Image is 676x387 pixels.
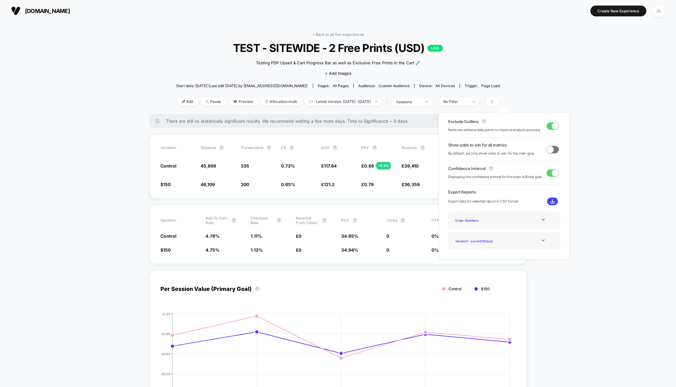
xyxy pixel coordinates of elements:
[201,145,216,150] span: Sessions
[229,97,258,106] span: Preview
[449,287,461,291] span: Control
[166,118,515,124] span: There are still no statistically significant results. We recommend waiting a few more days . Time...
[182,100,185,103] img: edit
[488,166,493,171] button: ?
[375,101,377,102] img: end
[321,145,329,150] span: AOV
[232,218,236,223] button: ?
[361,163,374,168] span: £
[402,182,420,187] span: £
[160,233,176,239] span: Control
[162,352,170,355] tspan: £0.60
[448,142,507,147] span: Show odds to win for all metrics
[299,247,301,253] span: 0
[206,216,228,225] span: Add To Cart Rate
[318,83,349,88] div: Pages:
[296,247,301,253] span: £
[453,216,502,224] div: Order Numbers
[379,83,410,88] span: Custom Audience
[402,145,417,150] span: Revenue
[427,45,443,52] p: LIVE
[251,247,263,253] span: 1.13 %
[448,166,485,171] span: Confidence Interval
[453,237,502,245] div: Version 7 - current ( 5 Days)
[281,182,295,187] span: 0.65 %
[162,372,170,376] tspan: £0.30
[321,182,335,187] span: £
[266,145,271,150] button: ?
[325,71,351,76] span: + Add Images
[473,101,475,102] img: end
[9,6,72,16] button: [DOMAIN_NAME]
[11,6,20,15] img: Visually logo
[160,163,176,168] span: Control
[192,41,484,54] span: TEST - SITEWIDE - 2 Free Prints (USD)
[590,6,646,16] button: Create New Experience
[436,83,455,88] span: all devices
[426,101,428,102] img: end
[321,163,337,168] span: £
[376,162,391,169] div: + 8.9 %
[312,32,364,37] a: < Back to all live experiences
[432,247,439,253] span: 0 %
[255,287,260,291] button: ?
[219,145,224,150] button: ?
[402,163,419,168] span: £
[251,216,274,225] span: Checkout Rate
[160,216,194,225] span: Variation
[281,145,286,150] span: CR
[400,218,405,223] button: ?
[443,99,468,104] div: No Filter
[404,163,419,168] span: 39,410
[162,312,170,316] tspan: £1.20
[241,145,263,150] span: Transactions
[160,182,171,187] span: $150
[372,145,377,150] button: ?
[201,163,216,168] span: 45,899
[420,145,425,150] button: ?
[481,287,490,291] span: $150
[364,163,374,168] span: 0.86
[176,83,308,88] span: Start date: [DATE] (Last edit [DATE] by [EMAIL_ADDRESS][DOMAIN_NAME])
[162,332,170,335] tspan: £0.90
[160,247,171,253] span: $150
[333,83,349,88] span: all pages
[341,233,358,239] span: 34.65 %
[201,97,226,106] span: Pause
[241,163,249,168] span: 335
[651,5,667,17] button: AL
[396,100,421,104] div: sessions
[309,100,313,103] img: calendar
[201,182,215,187] span: 46,109
[358,83,410,88] div: Audience:
[432,218,439,223] span: CTR
[289,145,294,150] button: ?
[299,233,301,239] span: 0
[333,145,338,150] button: ?
[448,198,518,204] span: Export data for selected report in CSV format
[241,182,249,187] span: 300
[448,151,534,156] span: By default, we only show odds to win for the main goal
[266,100,268,103] img: rebalance
[352,218,357,223] button: ?
[361,182,374,187] span: £
[25,8,70,14] span: [DOMAIN_NAME]
[324,163,337,168] span: 117.64
[550,199,555,204] img: download
[206,233,219,239] span: 4.78 %
[653,5,665,17] div: AL
[261,97,302,106] span: Allocation: multi
[465,83,500,88] div: Trigger:
[341,218,349,223] span: PDV
[296,216,319,225] span: Revenue From Clicks
[404,182,420,187] span: 36,359
[361,145,369,150] span: PSV
[386,233,389,239] span: 0
[482,119,487,124] button: ?
[160,145,194,150] span: Variation
[206,247,219,253] span: 4.75 %
[206,100,209,103] img: end
[177,97,198,106] span: Edit
[432,233,439,239] span: 0 %
[251,233,262,239] span: 1.11 %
